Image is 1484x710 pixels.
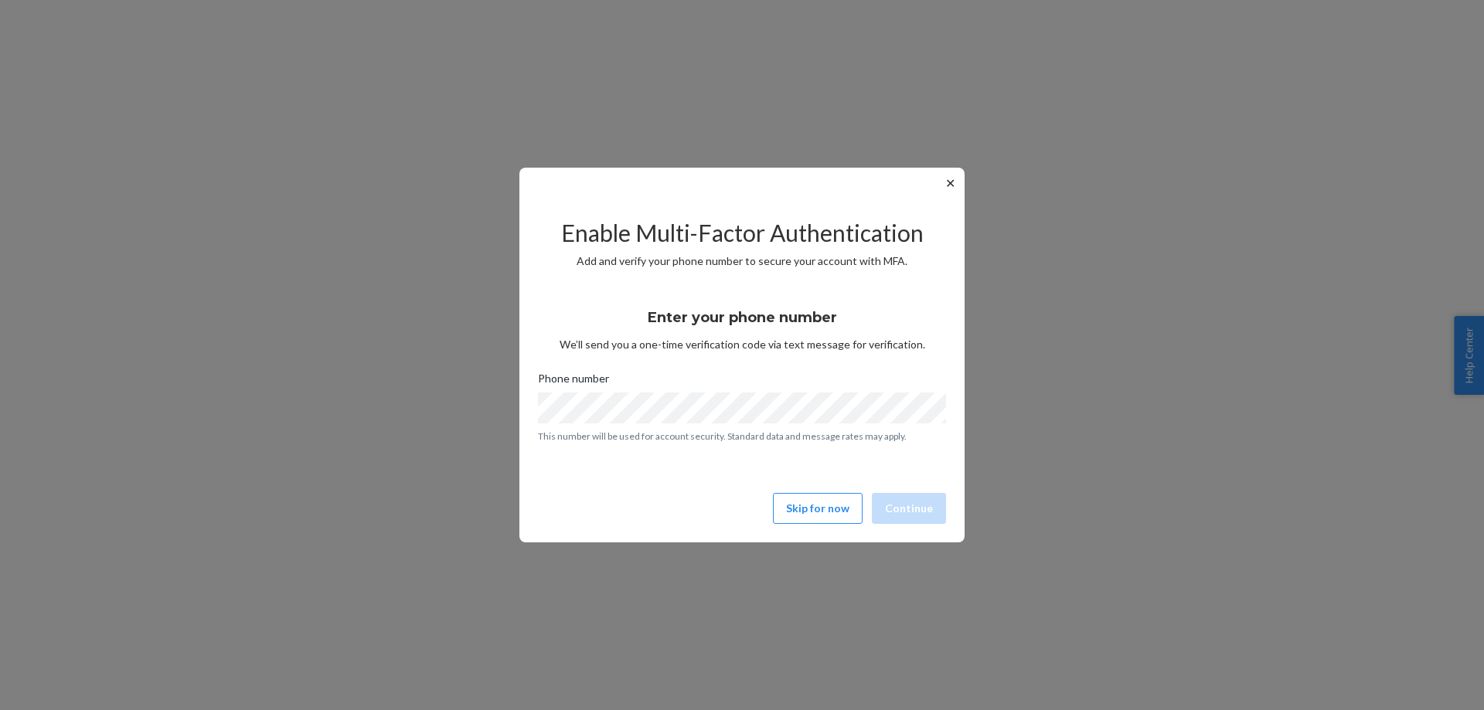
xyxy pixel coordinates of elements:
div: We’ll send you a one-time verification code via text message for verification. [538,295,946,352]
button: ✕ [942,174,958,192]
p: Add and verify your phone number to secure your account with MFA. [538,253,946,269]
h2: Enable Multi-Factor Authentication [538,220,946,246]
span: Phone number [538,371,609,392]
h3: Enter your phone number [648,307,837,328]
p: This number will be used for account security. Standard data and message rates may apply. [538,430,946,443]
button: Continue [872,493,946,524]
button: Skip for now [773,493,863,524]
